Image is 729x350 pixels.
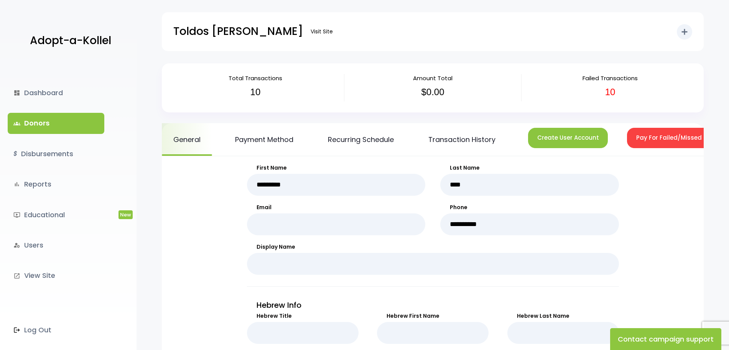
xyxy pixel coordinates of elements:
[350,87,516,98] h3: $0.00
[583,74,638,82] span: Failed Transactions
[13,89,20,96] i: dashboard
[8,113,104,134] a: groupsDonors
[610,328,721,350] button: Contact campaign support
[13,211,20,218] i: ondemand_video
[8,320,104,340] a: Log Out
[528,128,608,148] button: Create User Account
[307,24,337,39] a: Visit Site
[417,123,507,156] a: Transaction History
[8,174,104,195] a: bar_chartReports
[229,74,282,82] span: Total Transactions
[173,87,338,98] h3: 10
[224,123,305,156] a: Payment Method
[247,243,619,251] label: Display Name
[247,298,619,312] p: Hebrew Info
[677,24,692,40] button: add
[13,242,20,249] i: manage_accounts
[8,144,104,164] a: $Disbursements
[507,312,619,320] label: Hebrew Last Name
[13,149,17,160] i: $
[377,312,489,320] label: Hebrew First Name
[247,164,426,172] label: First Name
[527,87,693,98] h3: 10
[247,203,426,211] label: Email
[13,272,20,279] i: launch
[8,83,104,103] a: dashboardDashboard
[8,265,104,286] a: launchView Site
[440,164,619,172] label: Last Name
[13,181,20,188] i: bar_chart
[26,22,111,59] a: Adopt-a-Kollel
[413,74,453,82] span: Amount Total
[8,235,104,256] a: manage_accountsUsers
[8,205,104,225] a: ondemand_videoEducationalNew
[13,120,20,127] span: groups
[440,203,619,211] label: Phone
[247,312,359,320] label: Hebrew Title
[30,31,111,50] p: Adopt-a-Kollel
[680,27,689,36] i: add
[118,210,133,219] span: New
[162,123,212,156] a: General
[316,123,405,156] a: Recurring Schedule
[173,22,303,41] p: Toldos [PERSON_NAME]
